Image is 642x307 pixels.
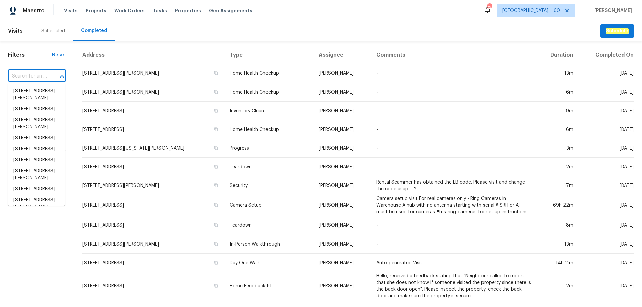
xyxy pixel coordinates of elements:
[57,72,67,81] button: Close
[82,64,224,83] td: [STREET_ADDRESS][PERSON_NAME]
[579,139,634,158] td: [DATE]
[536,158,579,176] td: 2m
[487,4,492,11] div: 723
[213,126,219,132] button: Copy Address
[579,64,634,83] td: [DATE]
[224,158,313,176] td: Teardown
[82,139,224,158] td: [STREET_ADDRESS][US_STATE][PERSON_NAME]
[82,254,224,272] td: [STREET_ADDRESS]
[224,195,313,216] td: Camera Setup
[313,83,371,102] td: [PERSON_NAME]
[371,176,536,195] td: Rental Scammer has obtained the LB code. Please visit and change the code asap. TY!
[600,24,634,38] button: Schedule
[313,195,371,216] td: [PERSON_NAME]
[8,184,65,195] li: [STREET_ADDRESS]
[8,24,23,38] span: Visits
[371,216,536,235] td: -
[8,144,65,155] li: [STREET_ADDRESS]
[313,272,371,300] td: [PERSON_NAME]
[592,7,632,14] span: [PERSON_NAME]
[536,64,579,83] td: 13m
[41,28,65,34] div: Scheduled
[8,155,65,166] li: [STREET_ADDRESS]
[536,272,579,300] td: 2m
[313,120,371,139] td: [PERSON_NAME]
[82,120,224,139] td: [STREET_ADDRESS]
[86,7,106,14] span: Projects
[371,195,536,216] td: Camera setup visit For real cameras only - Ring Cameras in Warehouse A hub with no antenna starti...
[606,28,629,34] em: Schedule
[8,71,47,82] input: Search for an address...
[536,139,579,158] td: 3m
[371,254,536,272] td: Auto-generated Visit
[579,235,634,254] td: [DATE]
[224,46,313,64] th: Type
[313,46,371,64] th: Assignee
[8,195,65,213] li: [STREET_ADDRESS][PERSON_NAME]
[371,46,536,64] th: Comments
[64,7,78,14] span: Visits
[579,46,634,64] th: Completed On
[313,216,371,235] td: [PERSON_NAME]
[213,145,219,151] button: Copy Address
[579,195,634,216] td: [DATE]
[536,254,579,272] td: 14h 11m
[224,102,313,120] td: Inventory Clean
[224,139,313,158] td: Progress
[213,241,219,247] button: Copy Address
[313,102,371,120] td: [PERSON_NAME]
[213,108,219,114] button: Copy Address
[213,89,219,95] button: Copy Address
[579,176,634,195] td: [DATE]
[213,182,219,188] button: Copy Address
[224,120,313,139] td: Home Health Checkup
[371,102,536,120] td: -
[536,195,579,216] td: 69h 22m
[371,139,536,158] td: -
[8,52,52,58] h1: Filters
[8,115,65,133] li: [STREET_ADDRESS][PERSON_NAME]
[82,158,224,176] td: [STREET_ADDRESS]
[224,83,313,102] td: Home Health Checkup
[23,7,45,14] span: Maestro
[82,102,224,120] td: [STREET_ADDRESS]
[82,235,224,254] td: [STREET_ADDRESS][PERSON_NAME]
[82,272,224,300] td: [STREET_ADDRESS]
[313,64,371,83] td: [PERSON_NAME]
[371,120,536,139] td: -
[536,46,579,64] th: Duration
[213,164,219,170] button: Copy Address
[224,216,313,235] td: Teardown
[114,7,145,14] span: Work Orders
[536,176,579,195] td: 17m
[371,235,536,254] td: -
[579,120,634,139] td: [DATE]
[82,195,224,216] td: [STREET_ADDRESS]
[371,64,536,83] td: -
[213,202,219,208] button: Copy Address
[536,83,579,102] td: 6m
[224,176,313,195] td: Security
[313,176,371,195] td: [PERSON_NAME]
[313,158,371,176] td: [PERSON_NAME]
[536,216,579,235] td: 8m
[313,235,371,254] td: [PERSON_NAME]
[52,52,66,58] div: Reset
[224,254,313,272] td: Day One Walk
[82,176,224,195] td: [STREET_ADDRESS][PERSON_NAME]
[579,102,634,120] td: [DATE]
[209,7,252,14] span: Geo Assignments
[213,70,219,76] button: Copy Address
[175,7,201,14] span: Properties
[82,216,224,235] td: [STREET_ADDRESS]
[82,46,224,64] th: Address
[8,133,65,144] li: [STREET_ADDRESS]
[536,102,579,120] td: 9m
[371,158,536,176] td: -
[213,222,219,228] button: Copy Address
[313,139,371,158] td: [PERSON_NAME]
[536,235,579,254] td: 13m
[8,104,65,115] li: [STREET_ADDRESS]
[8,86,65,104] li: [STREET_ADDRESS][PERSON_NAME]
[579,254,634,272] td: [DATE]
